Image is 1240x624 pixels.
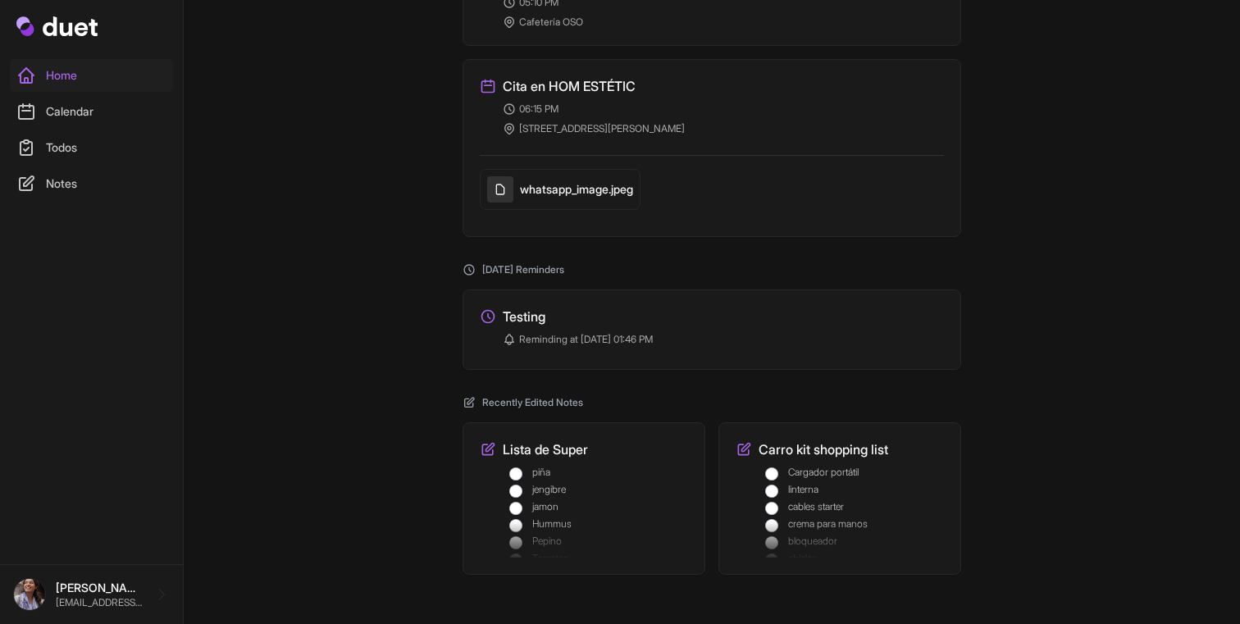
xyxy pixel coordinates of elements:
a: whatsapp_image.jpeg [480,169,641,220]
a: Cita en HOM ESTÉTIC 06:15 PM [STREET_ADDRESS][PERSON_NAME] [480,76,944,135]
li: piña [509,466,688,480]
a: Notes [10,167,173,200]
h2: [DATE] Reminders [463,263,961,276]
a: Edit Lista de Super [480,440,688,558]
li: linterna [765,483,944,497]
li: cables starter [765,500,944,514]
a: Calendar [10,95,173,128]
span: 06:15 PM [519,102,558,116]
li: jengibre [509,483,688,497]
span: Reminding at [DATE] 01:46 PM [519,333,653,346]
li: Cargador portátil [765,466,944,480]
h2: Recently Edited Notes [463,396,961,409]
a: Todos [10,131,173,164]
li: crema para manos [765,517,944,531]
span: Cafetería OSO [519,16,583,29]
a: Home [10,59,173,92]
p: [EMAIL_ADDRESS][DOMAIN_NAME] [56,596,144,609]
span: [STREET_ADDRESS][PERSON_NAME] [519,122,685,135]
a: Edit Carro kit shopping list [736,440,944,558]
a: [PERSON_NAME] [EMAIL_ADDRESS][DOMAIN_NAME] [13,578,170,611]
h3: Lista de Super [503,440,588,459]
h3: Carro kit shopping list [759,440,888,459]
h3: Testing [503,307,545,326]
h5: whatsapp_image.jpeg [520,181,633,198]
li: jamon [509,500,688,514]
h3: Cita en HOM ESTÉTIC [503,76,636,96]
li: Hummus [509,517,688,531]
a: Edit Testing [480,307,944,353]
p: [PERSON_NAME] [56,580,144,596]
img: IMG_7956.png [13,578,46,611]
